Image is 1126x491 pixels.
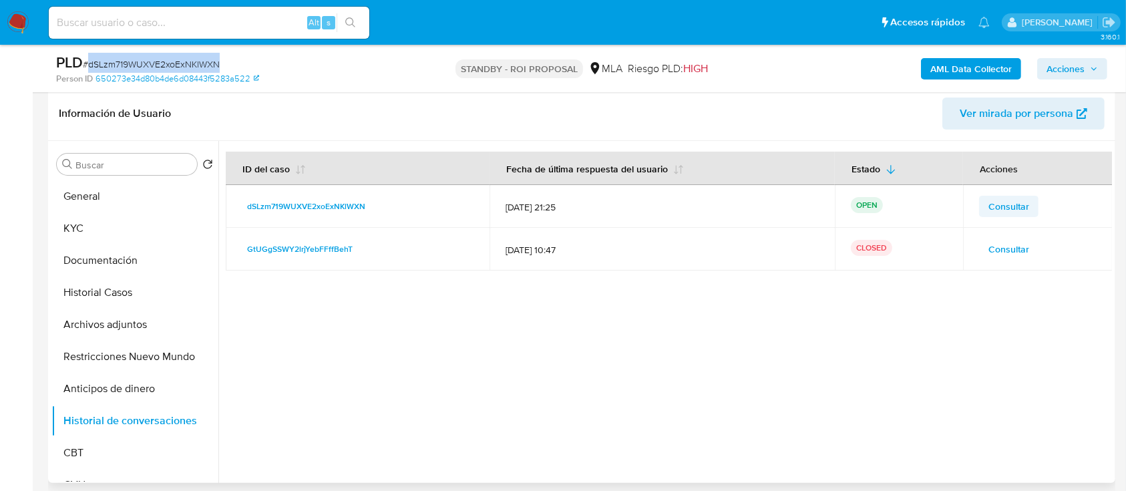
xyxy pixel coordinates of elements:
[930,58,1012,79] b: AML Data Collector
[1037,58,1107,79] button: Acciones
[51,277,218,309] button: Historial Casos
[56,51,83,73] b: PLD
[978,17,990,28] a: Notificaciones
[56,73,93,85] b: Person ID
[202,159,213,174] button: Volver al orden por defecto
[96,73,259,85] a: 650273e34d80b4de6d08443f5283a522
[921,58,1021,79] button: AML Data Collector
[51,180,218,212] button: General
[309,16,319,29] span: Alt
[62,159,73,170] button: Buscar
[890,15,965,29] span: Accesos rápidos
[51,437,218,469] button: CBT
[1022,16,1097,29] p: ezequiel.castrillon@mercadolibre.com
[628,61,708,76] span: Riesgo PLD:
[327,16,331,29] span: s
[51,341,218,373] button: Restricciones Nuevo Mundo
[337,13,364,32] button: search-icon
[49,14,369,31] input: Buscar usuario o caso...
[83,57,220,71] span: # dSLzm719WUXVE2xoExNKlWXN
[1047,58,1085,79] span: Acciones
[1101,31,1119,42] span: 3.160.1
[51,244,218,277] button: Documentación
[455,59,583,78] p: STANDBY - ROI PROPOSAL
[51,405,218,437] button: Historial de conversaciones
[51,373,218,405] button: Anticipos de dinero
[683,61,708,76] span: HIGH
[960,98,1073,130] span: Ver mirada por persona
[1102,15,1116,29] a: Salir
[588,61,622,76] div: MLA
[942,98,1105,130] button: Ver mirada por persona
[75,159,192,171] input: Buscar
[51,212,218,244] button: KYC
[59,107,171,120] h1: Información de Usuario
[51,309,218,341] button: Archivos adjuntos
